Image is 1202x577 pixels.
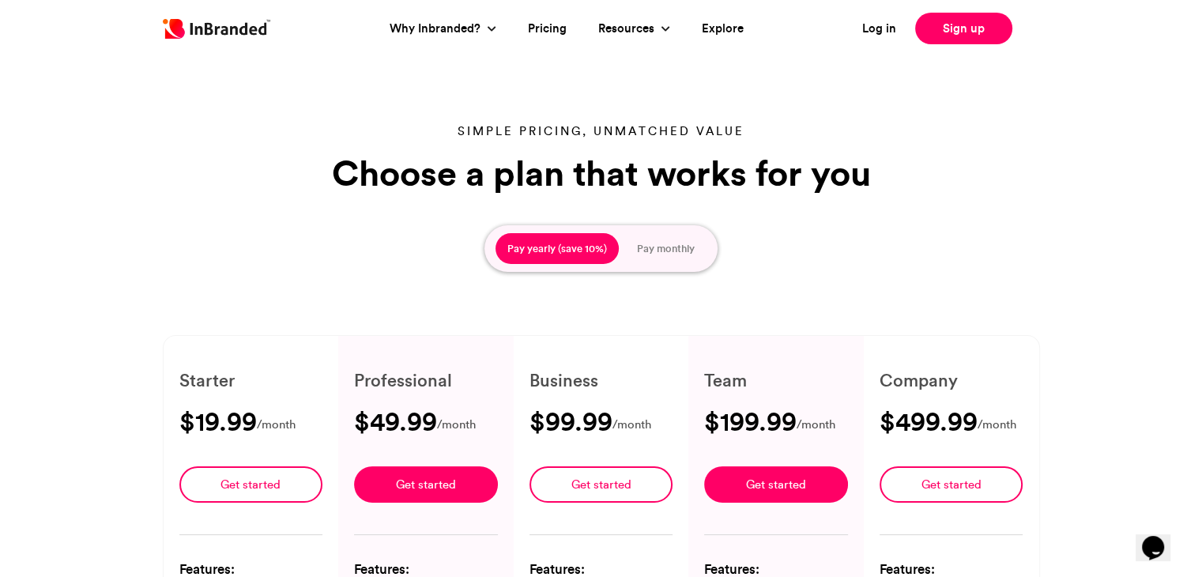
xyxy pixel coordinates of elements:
a: Sign up [915,13,1012,44]
h6: Professional [354,368,498,393]
a: Log in [862,20,896,38]
span: /month [612,415,651,435]
span: /month [978,415,1016,435]
h3: $19.99 [179,409,257,434]
h3: $99.99 [529,409,612,434]
span: /month [797,415,835,435]
a: Get started [704,466,848,503]
button: Pay yearly (save 10%) [495,233,619,265]
a: Get started [529,466,673,503]
h3: $49.99 [354,409,437,434]
h6: Starter [179,368,323,393]
h6: Company [880,368,1023,393]
h6: Business [529,368,673,393]
a: Get started [179,466,323,503]
h3: $199.99 [704,409,797,434]
a: Resources [598,20,658,38]
h3: $499.99 [880,409,978,434]
a: Explore [702,20,744,38]
h6: Team [704,368,848,393]
span: /month [437,415,476,435]
a: Why Inbranded? [390,20,484,38]
button: Pay monthly [625,233,707,265]
a: Get started [354,466,498,503]
a: Get started [880,466,1023,503]
p: Simple pricing, unmatched value [325,123,878,140]
iframe: chat widget [1136,514,1186,561]
img: Inbranded [163,19,270,39]
a: Pricing [528,20,567,38]
span: /month [257,415,296,435]
h1: Choose a plan that works for you [325,153,878,194]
